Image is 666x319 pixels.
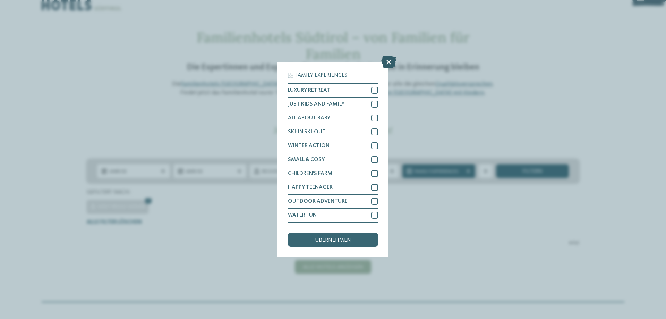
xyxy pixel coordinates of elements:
[315,237,351,243] span: übernehmen
[295,73,347,78] span: Family Experiences
[288,129,326,135] span: SKI-IN SKI-OUT
[288,115,330,121] span: ALL ABOUT BABY
[288,157,325,162] span: SMALL & COSY
[288,185,333,190] span: HAPPY TEENAGER
[288,143,330,149] span: WINTER ACTION
[288,101,344,107] span: JUST KIDS AND FAMILY
[288,171,332,176] span: CHILDREN’S FARM
[288,212,317,218] span: WATER FUN
[288,87,330,93] span: LUXURY RETREAT
[288,199,348,204] span: OUTDOOR ADVENTURE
